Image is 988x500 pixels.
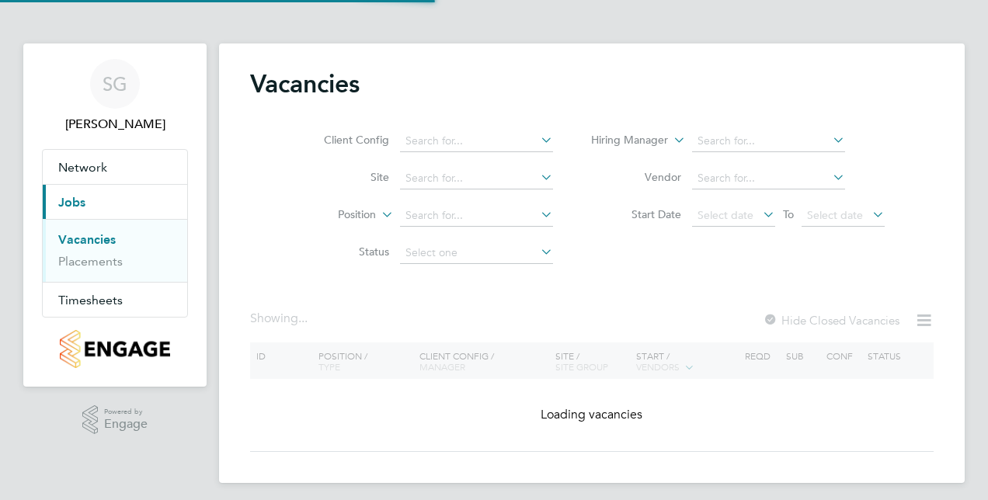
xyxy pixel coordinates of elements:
div: Showing [250,311,311,327]
span: SG [103,74,127,94]
label: Hide Closed Vacancies [763,313,899,328]
input: Search for... [400,205,553,227]
input: Search for... [692,130,845,152]
span: To [778,204,798,224]
span: Engage [104,418,148,431]
input: Search for... [400,130,553,152]
input: Search for... [692,168,845,189]
img: countryside-properties-logo-retina.png [60,330,169,368]
span: Timesheets [58,293,123,307]
span: Jobs [58,195,85,210]
label: Vendor [592,170,681,184]
label: Site [300,170,389,184]
a: Powered byEngage [82,405,148,435]
span: Network [58,160,107,175]
input: Search for... [400,168,553,189]
a: Go to home page [42,330,188,368]
label: Position [287,207,376,223]
input: Select one [400,242,553,264]
button: Network [43,150,187,184]
span: Select date [807,208,863,222]
label: Hiring Manager [579,133,668,148]
span: Select date [698,208,753,222]
a: SG[PERSON_NAME] [42,59,188,134]
button: Timesheets [43,283,187,317]
h2: Vacancies [250,68,360,99]
label: Status [300,245,389,259]
button: Jobs [43,185,187,219]
span: ... [298,311,308,326]
label: Start Date [592,207,681,221]
a: Vacancies [58,232,116,247]
div: Jobs [43,219,187,282]
label: Client Config [300,133,389,147]
nav: Main navigation [23,43,207,387]
span: Sam Green [42,115,188,134]
span: Powered by [104,405,148,418]
a: Placements [58,254,123,269]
